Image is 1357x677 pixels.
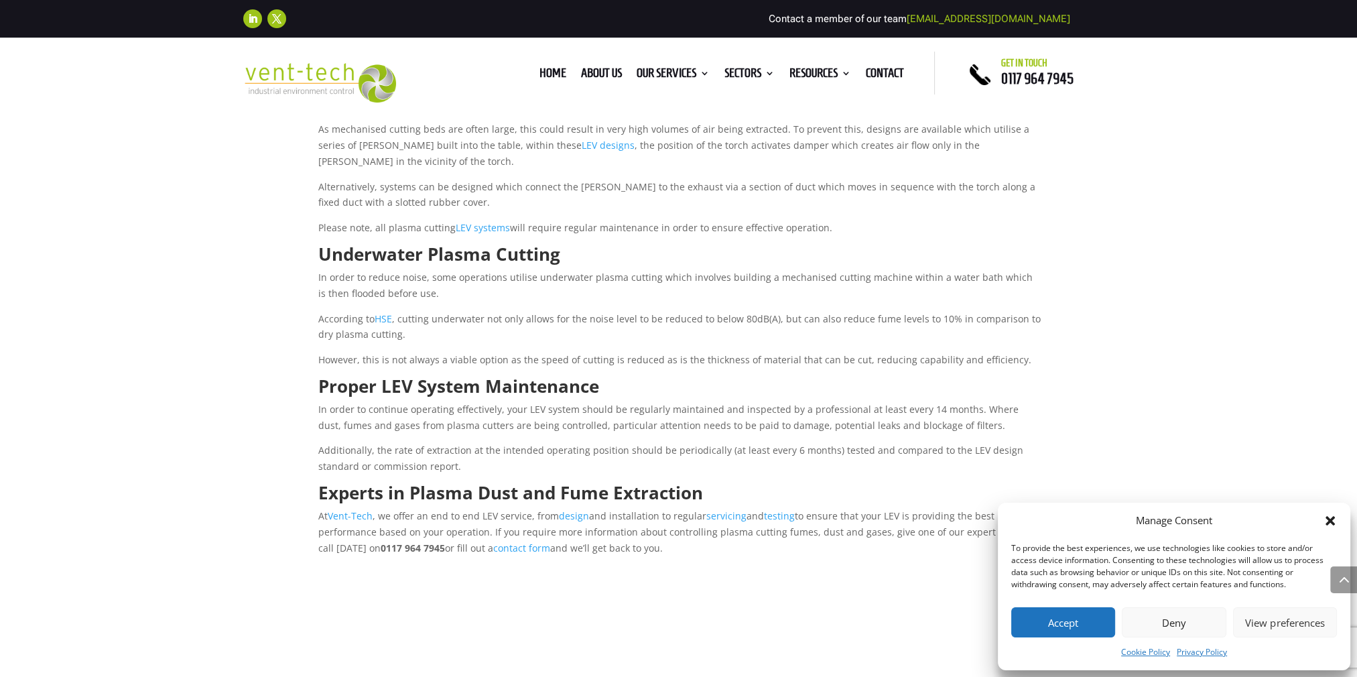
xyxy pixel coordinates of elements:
button: Accept [1011,607,1115,637]
p: However, this is not always a viable option as the speed of cutting is reduced as is the thicknes... [318,352,1041,377]
p: According to , cutting underwater not only allows for the noise level to be reduced to below 80dB... [318,311,1041,353]
p: Please note, all plasma cutting will require regular maintenance in order to ensure effective ope... [318,220,1041,245]
a: Follow on X [267,9,286,28]
a: Resources [789,68,851,83]
div: Manage Consent [1136,513,1212,529]
a: Sectors [724,68,775,83]
a: HSE [375,312,392,325]
a: LEV systems [456,221,510,234]
p: Alternatively, systems can be designed which connect the [PERSON_NAME] to the exhaust via a secti... [318,179,1041,221]
a: servicing [706,509,747,522]
p: As mechanised cutting beds are often large, this could result in very high volumes of air being e... [318,121,1041,178]
button: View preferences [1233,607,1337,637]
a: contact form [493,542,550,554]
a: LEV designs [582,139,635,151]
span: Get in touch [1001,58,1047,68]
div: Close dialog [1323,514,1337,528]
a: Cookie Policy [1121,644,1170,660]
strong: Experts in Plasma Dust and Fume Extraction [318,481,703,505]
a: testing [764,509,795,522]
a: Our Services [637,68,710,83]
div: To provide the best experiences, we use technologies like cookies to store and/or access device i... [1011,542,1336,591]
a: Home [539,68,566,83]
p: In order to continue operating effectively, your LEV system should be regularly maintained and in... [318,402,1041,443]
a: About us [581,68,622,83]
p: Additionally, the rate of extraction at the intended operating position should be periodically (a... [318,442,1041,484]
a: 0117 964 7945 [1001,70,1074,86]
p: In order to reduce noise, some operations utilise underwater plasma cutting which involves buildi... [318,269,1041,311]
span: Contact a member of our team [769,13,1070,25]
p: At , we offer an end to end LEV service, from and installation to regular and to ensure that your... [318,508,1041,556]
a: Follow on LinkedIn [243,9,262,28]
a: Vent-Tech [328,509,373,522]
a: Contact [866,68,904,83]
img: 2023-09-27T08_35_16.549ZVENT-TECH---Clear-background [243,63,397,103]
button: Deny [1122,607,1226,637]
strong: Underwater Plasma Cutting [318,242,560,266]
a: Privacy Policy [1177,644,1227,660]
strong: Proper LEV System Maintenance [318,374,599,398]
a: design [559,509,589,522]
strong: 0117 964 7945 [381,542,445,554]
a: [EMAIL_ADDRESS][DOMAIN_NAME] [907,13,1070,25]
